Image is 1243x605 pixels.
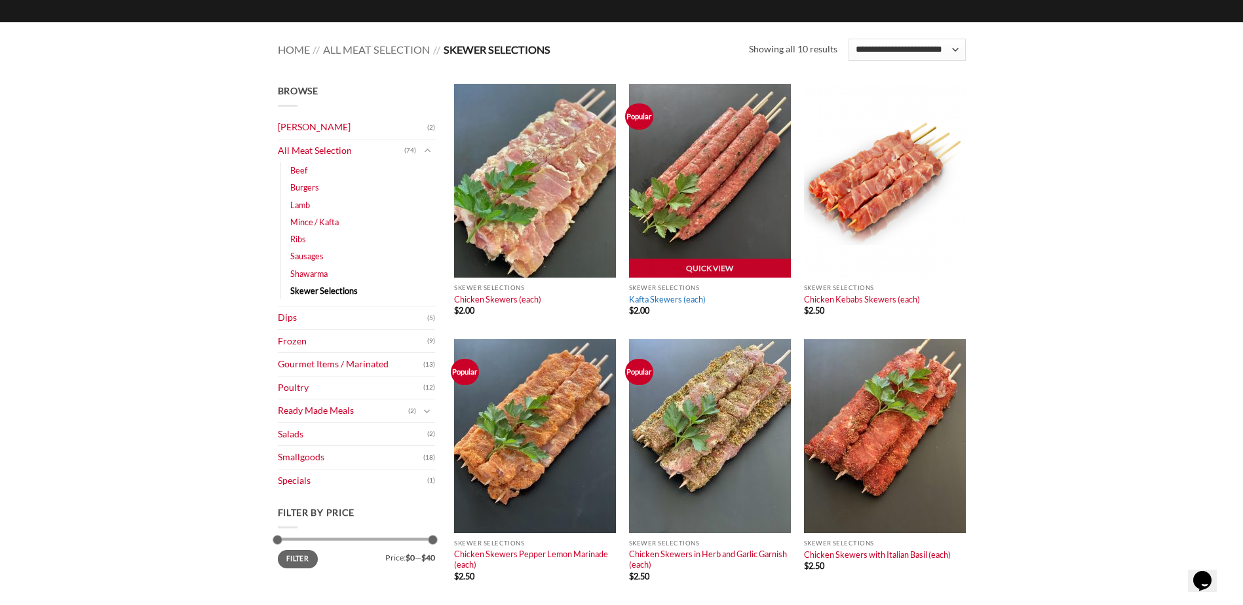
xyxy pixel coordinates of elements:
[278,43,310,56] a: Home
[629,294,706,304] a: Kafta Skewers (each)
[804,339,966,533] img: Chicken_Skewers_with_Italian_Basil
[454,571,474,581] bdi: 2.50
[290,282,358,299] a: Skewer Selections
[323,43,430,56] a: All Meat Selection
[804,540,966,547] p: Skewer Selections
[804,84,966,278] img: Chicken Kebabs Skewers
[290,230,306,247] a: Ribs
[804,305,809,316] span: $
[804,305,824,316] bdi: 2.50
[454,284,616,291] p: Skewer Selections
[290,162,307,179] a: Beef
[454,540,616,547] p: Skewer Selections
[454,84,616,278] img: Chicken Skewers
[804,560,809,571] span: $
[278,306,427,329] a: Dips
[290,247,324,265] a: Sausages
[278,507,355,518] span: Filter by price
[406,553,415,562] span: $0
[427,118,435,137] span: (2)
[749,42,837,57] p: Showing all 10 results
[849,39,965,61] select: Shop order
[278,399,408,422] a: Ready Made Meals
[629,339,791,533] img: Chicken_Skewers_in_Herb_and_Garlic_Garnish
[454,294,541,304] a: Chicken Skewers (each)
[290,265,328,282] a: Shawarma
[404,141,416,160] span: (74)
[419,404,435,418] button: Toggle
[278,139,404,162] a: All Meat Selection
[804,284,966,291] p: Skewer Selections
[427,331,435,351] span: (9)
[278,353,423,376] a: Gourmet Items / Marinated
[454,549,616,570] a: Chicken Skewers Pepper Lemon Marinade (each)
[433,43,440,56] span: //
[454,305,459,316] span: $
[419,143,435,158] button: Toggle
[290,179,319,196] a: Burgers
[278,85,318,96] span: Browse
[290,213,339,230] a: Mince / Kafta
[427,471,435,490] span: (1)
[427,308,435,328] span: (5)
[629,284,791,291] p: Skewer Selections
[454,571,459,581] span: $
[454,305,474,316] bdi: 2.00
[278,116,427,139] a: [PERSON_NAME]
[629,305,649,316] bdi: 2.00
[313,43,320,56] span: //
[278,446,423,469] a: Smallgoods
[278,469,427,492] a: Specials
[629,540,791,547] p: Skewer Selections
[421,553,435,562] span: $40
[629,571,649,581] bdi: 2.50
[278,376,423,399] a: Poultry
[408,401,416,421] span: (2)
[629,571,634,581] span: $
[804,560,824,571] bdi: 2.50
[804,549,951,560] a: Chicken Skewers with Italian Basil (each)
[290,196,310,213] a: Lamb
[423,378,435,397] span: (12)
[454,339,616,533] img: Chicken_Skewers_Pepper_Lemon_Marinade
[629,305,634,316] span: $
[629,259,791,278] a: Quick View
[804,294,920,304] a: Chicken Kebabs Skewers (each)
[278,423,427,446] a: Salads
[629,84,791,278] img: Kafta Skewers
[423,448,435,467] span: (18)
[278,550,318,568] button: Filter
[278,550,435,562] div: Price: —
[423,355,435,375] span: (13)
[629,549,791,570] a: Chicken Skewers in Herb and Garlic Garnish (each)
[1188,553,1230,592] iframe: chat widget
[278,330,427,353] a: Frozen
[427,424,435,444] span: (2)
[444,43,550,56] span: Skewer Selections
